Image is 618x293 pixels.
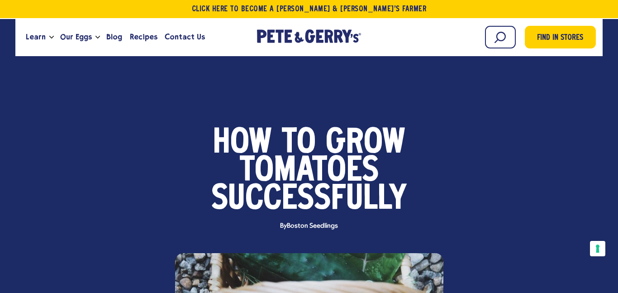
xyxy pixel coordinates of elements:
[240,158,379,186] span: Tomatoes
[211,186,407,214] span: Successfully
[525,26,596,48] a: Find in Stores
[49,36,54,39] button: Open the dropdown menu for Learn
[282,130,316,158] span: to
[287,222,338,230] span: Boston Seedlings
[26,31,46,43] span: Learn
[326,130,405,158] span: Grow
[213,130,272,158] span: How
[537,32,583,44] span: Find in Stores
[60,31,92,43] span: Our Eggs
[22,25,49,49] a: Learn
[590,241,605,256] button: Your consent preferences for tracking technologies
[103,25,126,49] a: Blog
[276,223,342,230] span: By
[95,36,100,39] button: Open the dropdown menu for Our Eggs
[126,25,161,49] a: Recipes
[161,25,209,49] a: Contact Us
[485,26,516,48] input: Search
[165,31,205,43] span: Contact Us
[106,31,122,43] span: Blog
[57,25,95,49] a: Our Eggs
[130,31,157,43] span: Recipes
